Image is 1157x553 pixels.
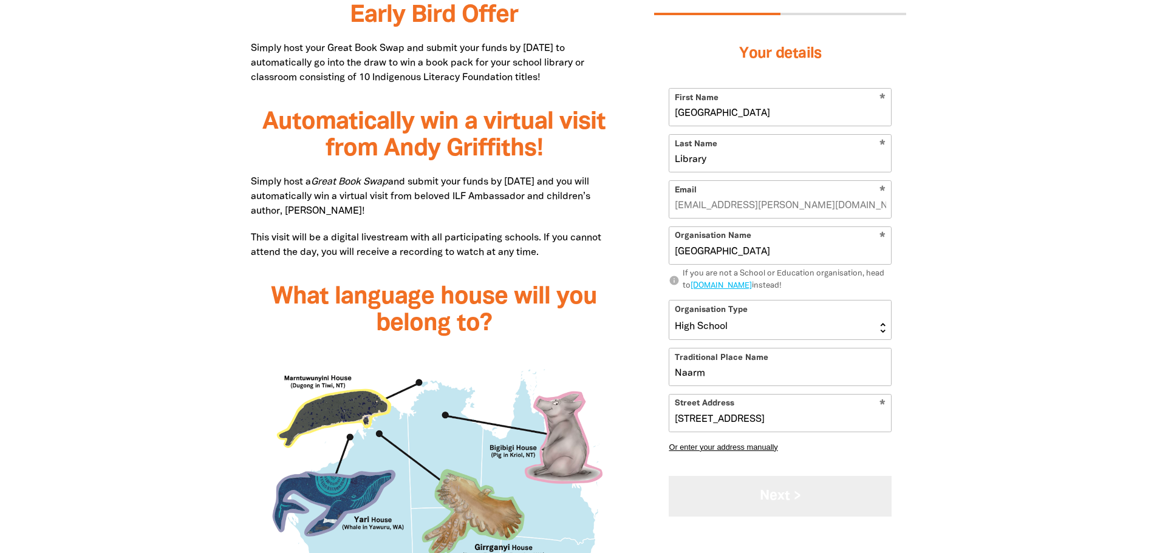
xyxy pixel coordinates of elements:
[350,4,518,27] span: Early Bird Offer
[271,286,597,335] span: What language house will you belong to?
[669,442,892,451] button: Or enter your address manually
[251,231,618,260] p: This visit will be a digital livestream with all participating schools. If you cannot attend the ...
[251,41,618,85] p: Simply host your Great Book Swap and submit your funds by [DATE] to automatically go into the dra...
[251,175,618,219] p: Simply host a and submit your funds by [DATE] and you will automatically win a virtual visit from...
[669,30,892,78] h3: Your details
[311,178,388,186] em: Great Book Swap
[683,268,892,292] div: If you are not a School or Education organisation, head to instead!
[669,475,892,516] button: Next >
[691,282,752,289] a: [DOMAIN_NAME]
[262,111,606,160] span: Automatically win a virtual visit from Andy Griffiths!
[669,274,680,285] i: info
